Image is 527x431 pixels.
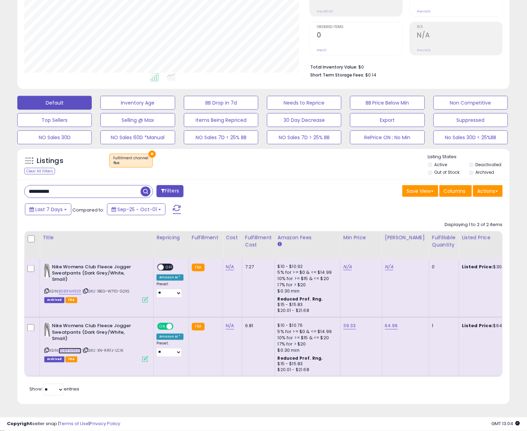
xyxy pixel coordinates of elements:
span: $0.14 [366,72,377,78]
label: Out of Stock [435,169,460,175]
div: $15 - $15.83 [278,361,335,367]
button: Columns [439,185,472,197]
button: Default [17,96,92,110]
span: Listings that have been deleted from Seller Central [44,357,64,362]
button: Needs to Reprice [267,96,341,110]
div: [PERSON_NAME] [385,234,426,241]
div: Preset: [157,282,184,298]
img: 41higcYjYpL._SL40_.jpg [44,323,50,337]
a: N/A [226,263,234,270]
div: Repricing [157,234,186,241]
div: $0.30 min [278,348,335,354]
div: $64.99 [462,323,519,329]
span: Sep-25 - Oct-01 [117,206,157,213]
a: 64.99 [385,323,398,330]
b: Nike Womens Club Fleece Jogger Sweatpants (Dark Grey/White, Small) [52,323,136,344]
a: N/A [226,323,234,330]
button: Actions [473,185,503,197]
b: Reduced Prof. Rng. [278,296,323,302]
div: $10 - $10.92 [278,264,335,270]
div: $15 - $15.83 [278,302,335,308]
button: Items Being Repriced [184,113,258,127]
b: Listed Price: [462,323,493,329]
span: Columns [444,188,466,195]
div: Title [43,234,151,241]
span: Compared to: [72,207,104,213]
div: 1 [432,323,454,329]
span: | SKU: XN-RRFJ-LCIK [82,348,123,353]
button: NO Sales 60D *Manual [100,131,175,144]
label: Active [435,162,447,168]
span: OFF [164,264,175,270]
div: Min Price [343,234,379,241]
span: | SKU: 1BEG-W71D-G2XS [82,289,130,294]
button: RePrice ON ; No Min [350,131,425,144]
div: 10% for >= $15 & <= $20 [278,276,335,282]
button: NO Sales 7D > 25% BB [267,131,341,144]
button: Save View [402,185,438,197]
small: FBA [192,264,205,271]
div: Clear All Filters [24,168,55,174]
div: $30.00 [462,264,519,270]
div: Displaying 1 to 2 of 2 items [445,222,503,228]
span: Show: entries [29,386,79,393]
span: ROI [417,25,502,29]
button: Sep-25 - Oct-01 [107,204,166,215]
span: ON [158,324,167,330]
a: Privacy Policy [90,421,120,427]
b: Short Term Storage Fees: [311,72,365,78]
label: Archived [475,169,494,175]
button: Export [350,113,425,127]
small: Prev: 0 [317,48,327,52]
button: Last 7 Days [25,204,71,215]
div: fba [113,161,149,165]
button: Suppressed [434,113,508,127]
div: Fulfillment Cost [245,234,272,249]
a: N/A [343,263,352,270]
div: 5% for >= $0 & <= $14.99 [278,270,335,276]
h2: N/A [417,31,502,41]
div: 6.81 [245,323,269,329]
div: $0.30 min [278,288,335,295]
small: Prev: N/A [417,9,431,14]
button: Selling @ Max [100,113,175,127]
a: B08RN49S11 [59,348,81,354]
strong: Copyright [7,421,32,427]
span: FBA [65,297,77,303]
button: Non Competitive [434,96,508,110]
div: Amazon AI * [157,275,184,281]
span: 2025-10-9 13:04 GMT [492,421,520,427]
button: BB Price Below Min [350,96,425,110]
span: OFF [172,324,184,330]
span: Fulfillment channel : [113,155,149,166]
div: $20.01 - $21.68 [278,308,335,314]
a: Terms of Use [59,421,89,427]
a: 39.33 [343,323,356,330]
div: 17% for > $20 [278,341,335,348]
b: Nike Womens Club Fleece Jogger Sweatpants (Dark Grey/White, Small) [52,264,136,285]
b: Reduced Prof. Rng. [278,356,323,361]
small: Amazon Fees. [278,241,282,248]
b: Total Inventory Value: [311,64,358,70]
small: Prev: N/A [417,48,431,52]
span: Last 7 Days [35,206,63,213]
span: Ordered Items [317,25,402,29]
button: No Sales 30D < 25%BB [434,131,508,144]
div: ASIN: [44,323,148,361]
button: NO Sales 7D < 25% BB [184,131,258,144]
h5: Listings [37,156,63,166]
div: 7.27 [245,264,269,270]
div: 10% for >= $15 & <= $20 [278,335,335,341]
button: BB Drop in 7d [184,96,258,110]
h2: 0 [317,31,402,41]
div: Preset: [157,341,184,357]
div: Fulfillment [192,234,220,241]
button: Inventory Age [100,96,175,110]
div: ASIN: [44,264,148,302]
a: N/A [385,263,393,270]
span: FBA [65,357,77,362]
small: Prev: $0.00 [317,9,333,14]
button: Filters [157,185,184,197]
button: × [149,151,156,158]
a: B08RN49S11 [59,289,81,295]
